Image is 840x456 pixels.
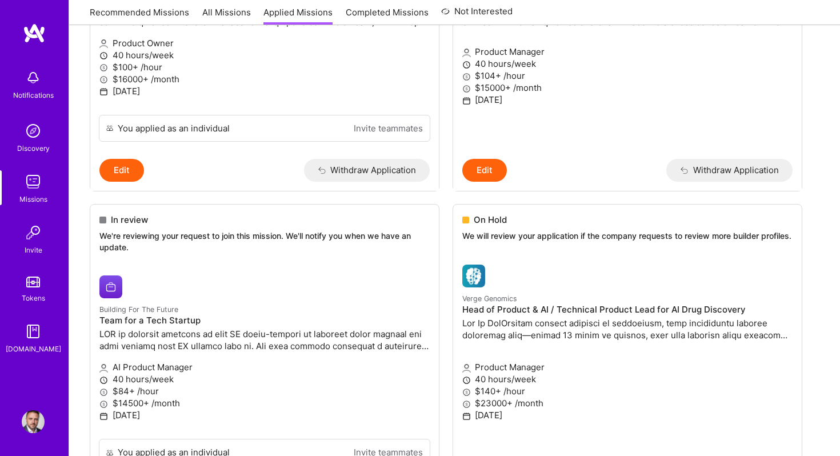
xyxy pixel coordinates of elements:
i: icon MoneyGray [99,75,108,84]
p: We will review your application if the company requests to review more builder profiles. [462,230,793,242]
a: All Missions [202,6,251,25]
i: icon Applicant [462,49,471,57]
div: Invite [25,244,42,256]
p: $104+ /hour [462,70,793,82]
p: AI Product Manager [99,361,430,373]
img: guide book [22,320,45,343]
p: Product Manager [462,361,793,373]
i: icon Clock [99,376,108,385]
img: teamwork [22,170,45,193]
a: Building For The Future company logoBuilding For The FutureTeam for a Tech StartupLOR ip dolorsit... [90,266,439,439]
p: $16000+ /month [99,73,430,85]
img: Building For The Future company logo [99,275,122,298]
img: Invite [22,221,45,244]
h4: Head of Product & AI / Technical Product Lead for AI Drug Discovery [462,305,793,315]
p: [DATE] [99,85,430,97]
img: Verge Genomics company logo [462,265,485,287]
img: bell [22,66,45,89]
i: icon MoneyGray [99,388,108,397]
div: You applied as an individual [118,122,230,134]
i: icon Calendar [462,97,471,105]
div: [DOMAIN_NAME] [6,343,61,355]
button: Edit [99,159,144,182]
i: icon MoneyGray [99,63,108,72]
p: Product Owner [99,37,430,49]
p: 40 hours/week [462,58,793,70]
a: Completed Missions [346,6,429,25]
div: Tokens [22,292,45,304]
i: icon Calendar [462,412,471,421]
p: [DATE] [462,409,793,421]
img: discovery [22,119,45,142]
i: icon Calendar [99,87,108,96]
i: icon Applicant [462,364,471,373]
p: 40 hours/week [99,373,430,385]
i: icon Clock [462,376,471,385]
p: 40 hours/week [99,49,430,61]
button: Withdraw Application [304,159,430,182]
i: icon MoneyGray [99,400,108,409]
a: User Avatar [19,410,47,433]
span: On Hold [474,214,507,226]
p: $84+ /hour [99,385,430,397]
p: [DATE] [99,409,430,421]
h4: Team for a Tech Startup [99,315,430,326]
a: Recommended Missions [90,6,189,25]
button: Withdraw Application [666,159,793,182]
i: icon Applicant [99,364,108,373]
a: Not Interested [441,5,513,25]
p: LOR ip dolorsit ametcons ad elit SE doeiu-tempori ut laboreet dolor magnaal eni admi veniamq nost... [99,328,430,352]
p: We're reviewing your request to join this mission. We'll notify you when we have an update. [99,230,430,253]
span: In review [111,214,148,226]
button: Edit [462,159,507,182]
i: icon Clock [99,51,108,60]
p: 40 hours/week [462,373,793,385]
a: Applied Missions [263,6,333,25]
i: icon Calendar [99,412,108,421]
div: Notifications [13,89,54,101]
small: Verge Genomics [462,294,517,303]
div: Missions [19,193,47,205]
a: Invite teammates [354,122,423,134]
p: $100+ /hour [99,61,430,73]
small: Building For The Future [99,305,178,314]
i: icon MoneyGray [462,73,471,81]
img: tokens [26,277,40,287]
img: logo [23,23,46,43]
p: $14500+ /month [99,397,430,409]
i: icon Clock [462,61,471,69]
div: Discovery [17,142,50,154]
p: [DATE] [462,94,793,106]
i: icon Applicant [99,39,108,48]
p: $23000+ /month [462,397,793,409]
i: icon MoneyGray [462,388,471,397]
p: Product Manager [462,46,793,58]
i: icon MoneyGray [462,85,471,93]
img: User Avatar [22,410,45,433]
i: icon MoneyGray [462,400,471,409]
p: $15000+ /month [462,82,793,94]
p: $140+ /hour [462,385,793,397]
p: Lor Ip DolOrsitam consect adipisci el seddoeiusm, temp incididuntu laboree doloremag aliq—enimad ... [462,317,793,341]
